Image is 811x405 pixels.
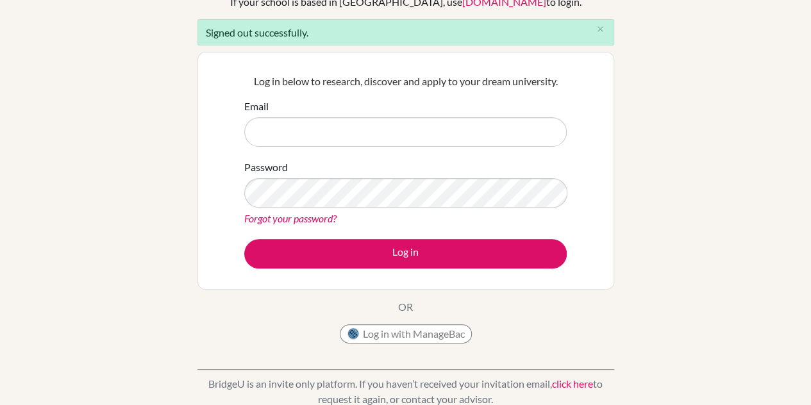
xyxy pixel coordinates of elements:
a: click here [552,377,593,390]
label: Password [244,160,288,175]
div: Signed out successfully. [197,19,614,45]
p: Log in below to research, discover and apply to your dream university. [244,74,567,89]
button: Log in [244,239,567,269]
i: close [596,24,605,34]
p: OR [398,299,413,315]
label: Email [244,99,269,114]
button: Log in with ManageBac [340,324,472,343]
button: Close [588,20,614,39]
a: Forgot your password? [244,212,337,224]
